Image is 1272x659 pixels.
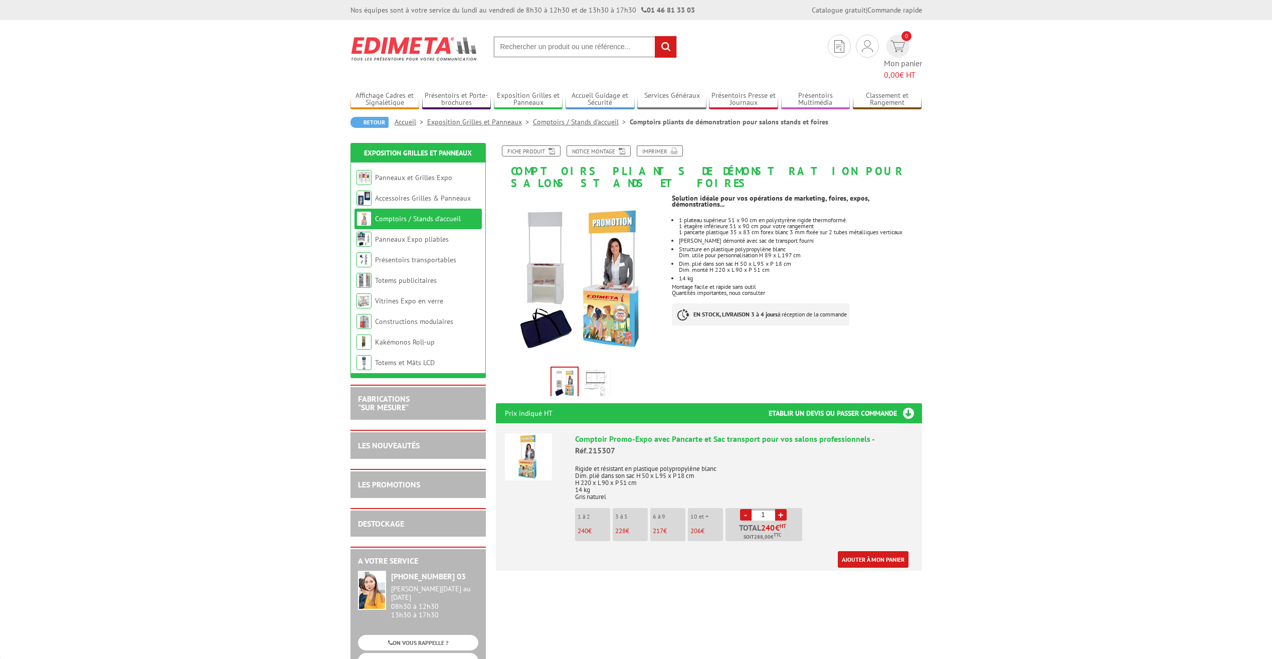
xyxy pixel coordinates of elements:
li: [PERSON_NAME] démonté avec sac de transport fourni [679,238,922,244]
span: € HT [884,69,922,81]
p: € [615,528,648,535]
a: Imprimer [637,145,683,156]
a: Exposition Grilles et Panneaux [364,148,472,157]
div: Montage facile et rapide sans outil Quantités importantes, nous consulter [672,189,929,336]
p: 6 à 9 [653,513,685,520]
p: 10 et + [690,513,723,520]
a: Commande rapide [867,6,922,15]
div: Nos équipes sont à votre service du lundi au vendredi de 8h30 à 12h30 et de 13h30 à 17h30 [350,5,695,15]
a: Présentoirs et Porte-brochures [422,91,491,108]
span: 240 [578,527,588,535]
img: Totems publicitaires [356,273,372,288]
li: 14 kg [679,275,922,281]
p: € [653,528,685,535]
img: Panneaux et Grilles Expo [356,170,372,185]
span: 228 [615,527,626,535]
li: Structure en plastique polypropylène blanc Dim. utile pour personnalisation H 89 x L 197 cm [679,246,922,258]
a: Classement et Rangement [853,91,922,108]
sup: TTC [774,532,781,538]
img: devis rapide [834,40,844,53]
img: 215307_comptoir_pliant_shemas.jpg [584,369,608,400]
span: Mon panier [884,58,922,81]
span: Soit € [744,533,781,541]
a: Totems publicitaires [375,276,437,285]
a: Accueil Guidage et Sécurité [566,91,635,108]
a: Services Généraux [637,91,706,108]
h1: Comptoirs pliants de démonstration pour salons stands et foires [488,145,930,189]
a: Notice Montage [567,145,631,156]
h3: Etablir un devis ou passer commande [769,403,922,423]
span: 240 [761,524,775,532]
a: Fiche produit [502,145,561,156]
div: 08h30 à 12h30 13h30 à 17h30 [391,585,478,619]
img: Edimeta [350,30,478,67]
div: [PERSON_NAME][DATE] au [DATE] [391,585,478,602]
input: Rechercher un produit ou une référence... [493,36,677,58]
span: 0 [901,31,912,41]
img: Vitrines Expo en verre [356,293,372,308]
span: 0,00 [884,70,899,80]
img: devis rapide [890,41,905,52]
a: devis rapide 0 Mon panier 0,00€ HT [884,35,922,81]
p: € [690,528,723,535]
li: Comptoirs pliants de démonstration pour salons stands et foires [630,117,828,127]
a: Présentoirs transportables [375,255,456,264]
a: Exposition Grilles et Panneaux [427,117,533,126]
img: Comptoirs / Stands d'accueil [356,211,372,226]
a: Accessoires Grilles & Panneaux [375,194,471,203]
p: Total [728,524,802,541]
a: LES NOUVEAUTÉS [358,440,420,450]
sup: HT [780,523,786,530]
strong: EN STOCK, LIVRAISON 3 à 4 jours [693,310,778,318]
img: devis rapide [862,40,873,52]
a: Présentoirs Multimédia [781,91,850,108]
span: € [775,524,780,532]
strong: 01 46 81 33 03 [641,6,695,15]
div: Comptoir Promo-Expo avec Pancarte et Sac transport pour vos salons professionnels - [575,433,913,456]
div: | [812,5,922,15]
img: comptoirs_et_pupitres_215307_1.jpg [552,368,578,399]
p: 3 à 5 [615,513,648,520]
a: Présentoirs Presse et Journaux [709,91,778,108]
a: Panneaux Expo pliables [375,235,449,244]
a: Constructions modulaires [375,317,453,326]
a: Kakémonos Roll-up [375,338,435,347]
img: Comptoir Promo-Expo avec Pancarte et Sac transport pour vos salons professionnels [505,433,552,480]
strong: [PHONE_NUMBER] 03 [391,571,466,581]
img: Panneaux Expo pliables [356,232,372,247]
a: FABRICATIONS"Sur Mesure" [358,394,410,413]
a: + [775,509,787,521]
p: Prix indiqué HT [505,403,553,423]
p: Rigide et résistant en plastique polypropylène blanc Dim. plié dans son sac H 50 x L 95 x P 18 cm... [575,458,913,501]
a: Comptoirs / Stands d'accueil [533,117,630,126]
a: Retour [350,117,389,128]
a: Affichage Cadres et Signalétique [350,91,420,108]
a: Totems et Mâts LCD [375,358,435,367]
a: ON VOUS RAPPELLE ? [358,635,478,650]
a: Catalogue gratuit [812,6,866,15]
li: 1 plateau supérieur 51 x 90 cm en polystyrène rigide thermoformé. 1 étagère inférieure 51 x 90 cm... [679,217,922,235]
h2: A votre service [358,557,478,566]
li: Dim. plié dans son sac H 50 x L 95 x P 18 cm Dim. monté H 220 x L 90 x P 51 cm [679,261,922,273]
a: Accueil [395,117,427,126]
img: comptoirs_et_pupitres_215307_1.jpg [496,194,665,363]
img: widget-service.jpg [358,571,386,610]
span: 288,00 [754,533,771,541]
img: Constructions modulaires [356,314,372,329]
a: DESTOCKAGE [358,519,404,529]
a: Ajouter à mon panier [838,551,908,568]
a: Exposition Grilles et Panneaux [494,91,563,108]
p: € [578,528,610,535]
a: LES PROMOTIONS [358,479,420,489]
a: Panneaux et Grilles Expo [375,173,452,182]
span: 217 [653,527,663,535]
img: Accessoires Grilles & Panneaux [356,191,372,206]
a: - [740,509,752,521]
a: Vitrines Expo en verre [375,296,443,305]
p: à réception de la commande [672,303,849,325]
strong: Solution idéale pour vos opérations de marketing, foires, expos, démonstrations... [672,194,869,209]
img: Présentoirs transportables [356,252,372,267]
span: Réf.215307 [575,445,615,455]
span: 206 [690,527,701,535]
a: Comptoirs / Stands d'accueil [375,214,461,223]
